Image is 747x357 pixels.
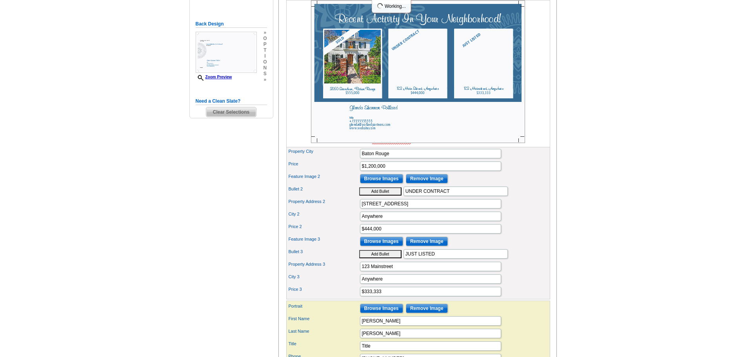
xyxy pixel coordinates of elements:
[263,42,267,47] span: p
[289,315,359,322] label: First Name
[263,65,267,71] span: n
[263,47,267,53] span: t
[359,187,402,196] button: Add Bullet
[406,237,448,246] input: Remove Image
[377,3,383,9] img: loading...
[263,71,267,77] span: s
[263,30,267,36] span: »
[263,53,267,59] span: i
[196,75,232,79] a: Zoom Preview
[359,250,402,258] button: Add Bullet
[289,286,359,293] label: Price 3
[406,174,448,183] input: Remove Image
[289,328,359,335] label: Last Name
[196,98,267,105] h5: Need a Clean Slate?
[289,198,359,205] label: Property Address 2
[196,20,267,28] h5: Back Design
[196,32,257,73] img: Z18877837_00001_2.jpg
[263,59,267,65] span: o
[289,211,359,217] label: City 2
[289,274,359,280] label: City 3
[289,173,359,180] label: Feature Image 2
[289,261,359,268] label: Property Address 3
[289,186,359,192] label: Bullet 2
[263,77,267,83] span: »
[360,304,403,313] input: Browse Images
[590,175,747,357] iframe: LiveChat chat widget
[289,341,359,347] label: Title
[289,248,359,255] label: Bullet 3
[289,236,359,243] label: Feature Image 3
[289,148,359,155] label: Property City
[289,303,359,310] label: Portrait
[206,107,256,117] span: Clear Selections
[263,36,267,42] span: o
[289,223,359,230] label: Price 2
[311,0,525,143] img: Z18877837_00001_1.jpg
[360,174,403,183] input: Browse Images
[360,237,403,246] input: Browse Images
[289,161,359,167] label: Price
[406,304,448,313] input: Remove Image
